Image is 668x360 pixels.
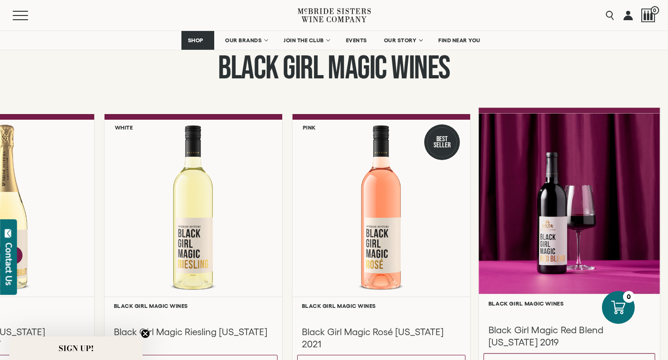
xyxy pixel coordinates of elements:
span: FIND NEAR YOU [438,37,480,44]
span: SIGN UP! [59,343,94,354]
h3: Black Girl Magic Red Blend [US_STATE] 2019 [488,323,650,348]
h6: Black Girl Magic Wines [488,300,650,306]
a: JOIN THE CLUB [278,31,335,50]
h6: White [115,124,133,130]
div: SIGN UP!Close teaser [9,337,143,360]
a: OUR BRANDS [219,31,273,50]
span: Black [218,49,278,88]
div: Contact Us [4,243,14,285]
span: Wines [391,49,450,88]
span: OUR STORY [384,37,417,44]
span: Girl [283,49,323,88]
h6: Black Girl Magic Wines [302,303,461,309]
span: SHOP [188,37,203,44]
a: OUR STORY [378,31,428,50]
h6: Pink [303,124,316,130]
button: Close teaser [141,329,150,338]
span: JOIN THE CLUB [284,37,324,44]
span: OUR BRANDS [225,37,262,44]
a: EVENTS [340,31,373,50]
a: SHOP [181,31,214,50]
h6: Black Girl Magic Wines [114,303,273,309]
div: 0 [623,291,635,303]
span: 0 [651,6,659,15]
span: EVENTS [346,37,367,44]
a: FIND NEAR YOU [432,31,487,50]
h3: Black Girl Magic Riesling [US_STATE] 2022 [114,326,273,350]
span: Magic [328,49,387,88]
button: Mobile Menu Trigger [13,11,46,20]
h3: Black Girl Magic Rosé [US_STATE] 2021 [302,326,461,350]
